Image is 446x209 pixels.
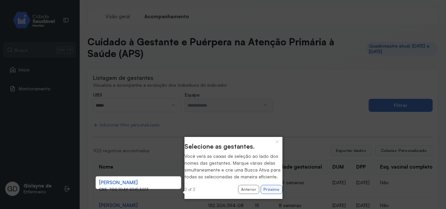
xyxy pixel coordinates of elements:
button: Anterior [238,185,259,194]
header: Selecione as gestantes. [184,142,282,151]
div: Você verá as caixas de seleção ao lado dos nomes das gestantes. Marque várias delas simultaneamen... [184,153,282,180]
div: [PERSON_NAME] [99,180,198,186]
span: 2 of 3 [184,187,195,192]
button: Próximo [261,185,282,194]
button: Close [272,137,282,146]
